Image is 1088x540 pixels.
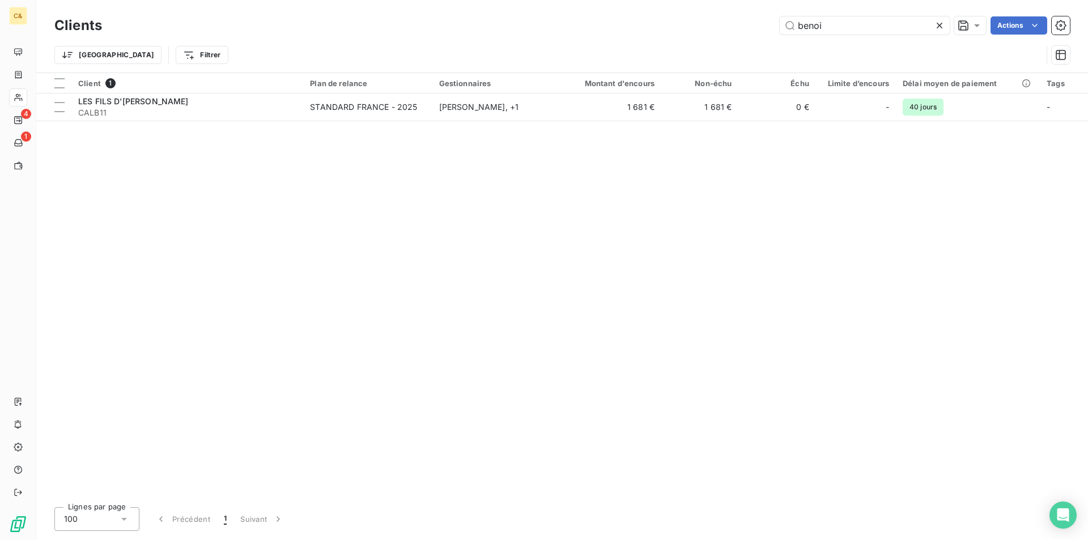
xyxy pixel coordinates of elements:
span: 100 [64,513,78,525]
h3: Clients [54,15,102,36]
img: Logo LeanPay [9,515,27,533]
span: - [886,101,889,113]
button: 1 [217,507,233,531]
span: CALB11 [78,107,296,118]
div: [PERSON_NAME] , + 1 [439,101,551,113]
div: STANDARD FRANCE - 2025 [310,101,417,113]
button: Précédent [148,507,217,531]
div: C& [9,7,27,25]
div: Montant d'encours [564,79,654,88]
div: Limite d’encours [823,79,889,88]
div: Délai moyen de paiement [903,79,1033,88]
td: 0 € [738,93,815,121]
td: 1 681 € [661,93,738,121]
button: Filtrer [176,46,228,64]
span: Client [78,79,101,88]
input: Rechercher [780,16,950,35]
button: Actions [991,16,1047,35]
td: 1 681 € [558,93,661,121]
div: Non-échu [668,79,732,88]
div: Plan de relance [310,79,425,88]
button: Suivant [233,507,291,531]
div: Échu [745,79,809,88]
span: 1 [21,131,31,142]
span: 1 [105,78,116,88]
span: 1 [224,513,227,525]
span: LES FILS D'[PERSON_NAME] [78,96,189,106]
div: Tags [1047,79,1081,88]
span: 40 jours [903,99,943,116]
span: - [1047,102,1050,112]
div: Open Intercom Messenger [1049,501,1077,529]
div: Gestionnaires [439,79,551,88]
button: [GEOGRAPHIC_DATA] [54,46,161,64]
span: 4 [21,109,31,119]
